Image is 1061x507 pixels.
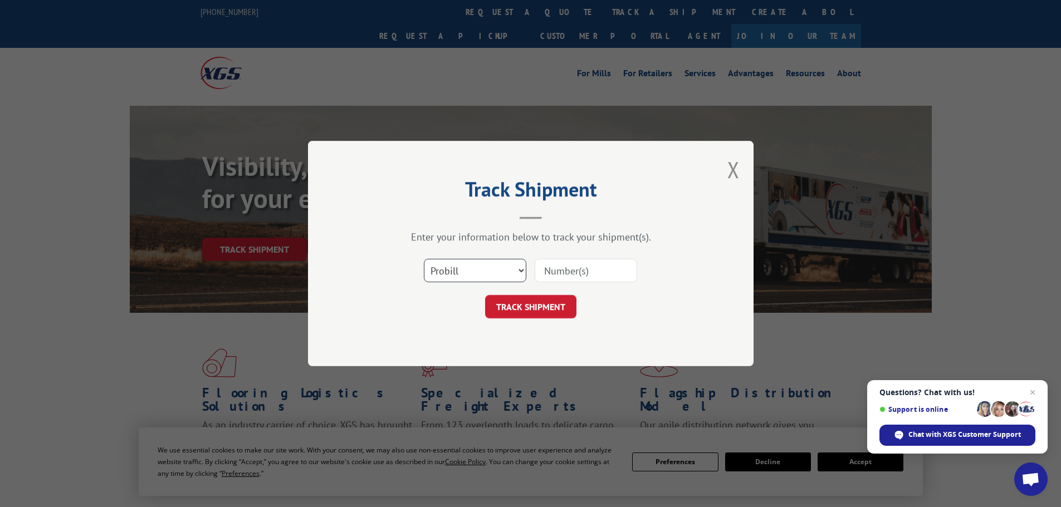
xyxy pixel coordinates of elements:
[879,388,1035,397] span: Questions? Chat with us!
[485,295,576,318] button: TRACK SHIPMENT
[535,259,637,282] input: Number(s)
[1014,462,1048,496] div: Open chat
[908,430,1021,440] span: Chat with XGS Customer Support
[364,230,698,243] div: Enter your information below to track your shipment(s).
[1026,386,1039,399] span: Close chat
[364,181,698,203] h2: Track Shipment
[879,425,1035,446] div: Chat with XGS Customer Support
[727,155,740,184] button: Close modal
[879,405,973,414] span: Support is online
